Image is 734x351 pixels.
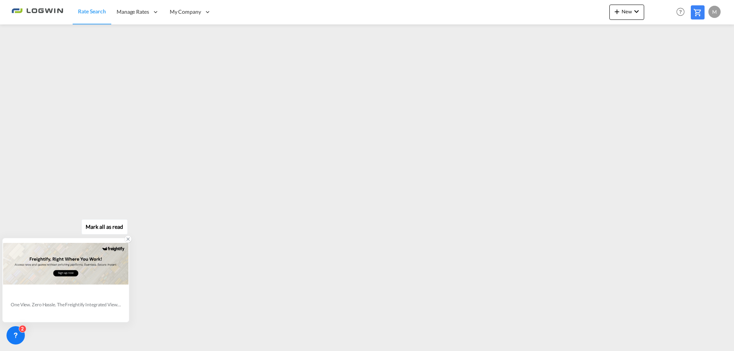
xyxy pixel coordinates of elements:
span: New [612,8,641,15]
span: My Company [170,8,201,16]
div: Help [674,5,691,19]
button: icon-plus 400-fgNewicon-chevron-down [609,5,644,20]
md-icon: icon-chevron-down [632,7,641,16]
img: 2761ae10d95411efa20a1f5e0282d2d7.png [11,3,63,21]
div: M [708,6,721,18]
span: Rate Search [78,8,106,15]
span: Help [674,5,687,18]
md-icon: icon-plus 400-fg [612,7,622,16]
span: Manage Rates [117,8,149,16]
